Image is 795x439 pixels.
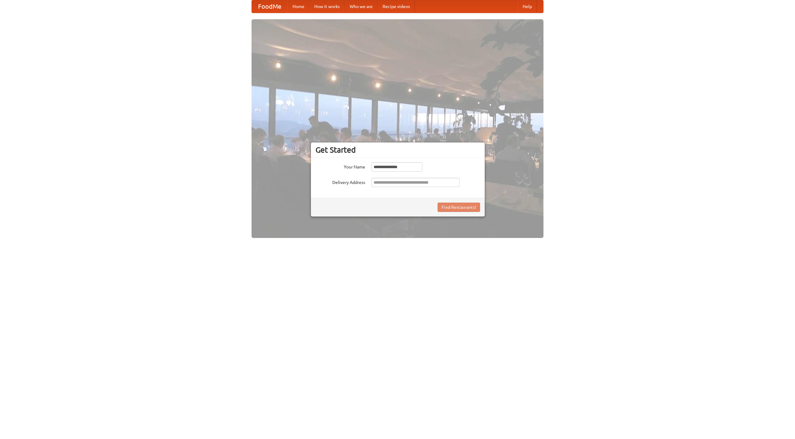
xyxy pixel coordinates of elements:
label: Your Name [316,162,365,170]
a: Help [518,0,537,13]
button: Find Restaurants! [438,203,480,212]
a: Recipe videos [378,0,415,13]
a: Home [288,0,309,13]
a: FoodMe [252,0,288,13]
a: How it works [309,0,345,13]
label: Delivery Address [316,178,365,186]
a: Who we are [345,0,378,13]
h3: Get Started [316,145,480,155]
